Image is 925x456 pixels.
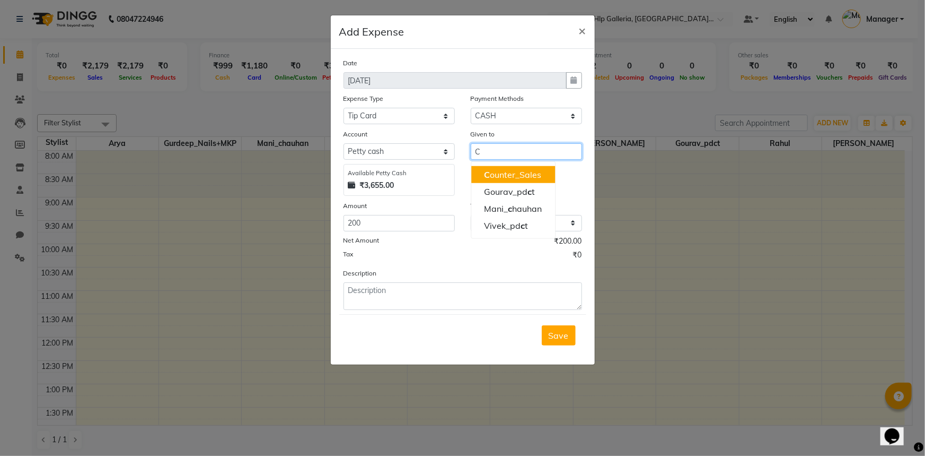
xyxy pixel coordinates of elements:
[343,269,377,278] label: Description
[484,169,490,180] span: C
[484,220,528,231] ngb-highlight: Vivek_pd t
[508,203,512,214] span: c
[471,130,495,139] label: Given to
[343,201,367,211] label: Amount
[343,249,354,259] label: Tax
[348,169,450,178] div: Available Petty Cash
[484,169,541,180] ngb-highlight: ounter_Sales
[471,143,582,160] input: Given to
[343,130,368,139] label: Account
[471,94,524,104] label: Payment Methods
[484,186,535,197] ngb-highlight: Gourav_pd t
[343,58,358,68] label: Date
[579,22,586,38] span: ×
[573,249,582,263] span: ₹0
[343,236,380,245] label: Net Amount
[360,180,394,191] strong: ₹3,655.00
[343,94,384,104] label: Expense Type
[527,186,532,197] span: c
[343,215,455,231] input: Amount
[484,203,542,214] ngb-highlight: Mani_ hauhan
[542,325,576,346] button: Save
[339,24,404,40] h5: Add Expense
[549,330,569,341] span: Save
[521,220,525,231] span: c
[880,414,914,445] iframe: chat widget
[570,15,595,45] button: Close
[554,236,582,249] span: ₹200.00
